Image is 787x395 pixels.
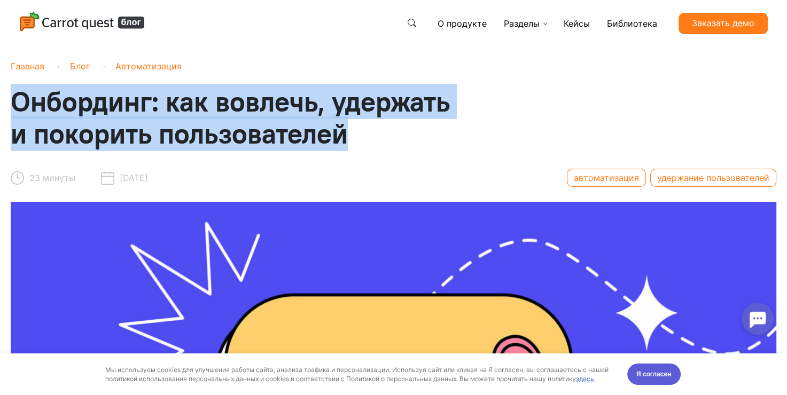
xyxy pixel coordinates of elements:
[70,61,90,72] a: Блог
[11,61,44,72] a: Главная
[576,21,594,29] a: здесь
[500,13,551,34] a: Разделы
[650,169,776,187] a: удержание пользователей
[636,15,672,26] span: Я согласен
[567,169,646,187] a: автоматизация
[11,84,450,151] span: Онбординг: как вовлечь, удержать и покорить пользователей
[679,13,768,34] a: Заказать демо
[105,12,615,30] div: Мы используем cookies для улучшения работы сайта, анализа трафика и персонализации. Используя сай...
[603,13,661,34] a: Библиотека
[559,13,594,34] a: Кейсы
[19,12,145,33] img: Carrot quest
[101,167,148,189] div: [DATE]
[627,10,681,31] button: Я согласен
[11,167,75,189] div: 23 минуты
[433,13,491,34] a: О продукте
[115,61,182,72] a: Автоматизация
